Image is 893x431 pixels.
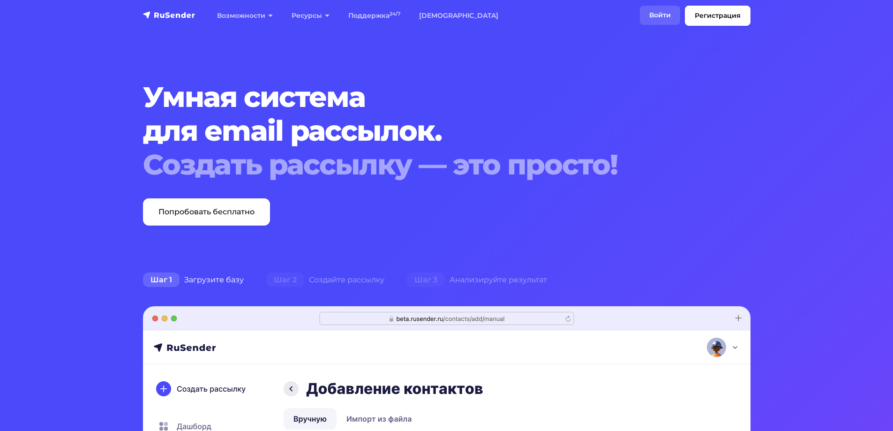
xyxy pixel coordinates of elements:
span: Шаг 1 [143,272,180,287]
a: Ресурсы [282,6,339,25]
a: Войти [640,6,680,25]
sup: 24/7 [390,11,400,17]
a: Регистрация [685,6,750,26]
a: Возможности [208,6,282,25]
img: RuSender [143,10,195,20]
h1: Умная система для email рассылок. [143,80,699,181]
div: Создайте рассылку [255,271,396,289]
a: [DEMOGRAPHIC_DATA] [410,6,508,25]
span: Шаг 3 [407,272,445,287]
a: Поддержка24/7 [339,6,410,25]
div: Анализируйте результат [396,271,558,289]
div: Создать рассылку — это просто! [143,148,699,181]
a: Попробовать бесплатно [143,198,270,226]
span: Шаг 2 [266,272,304,287]
div: Загрузите базу [132,271,255,289]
